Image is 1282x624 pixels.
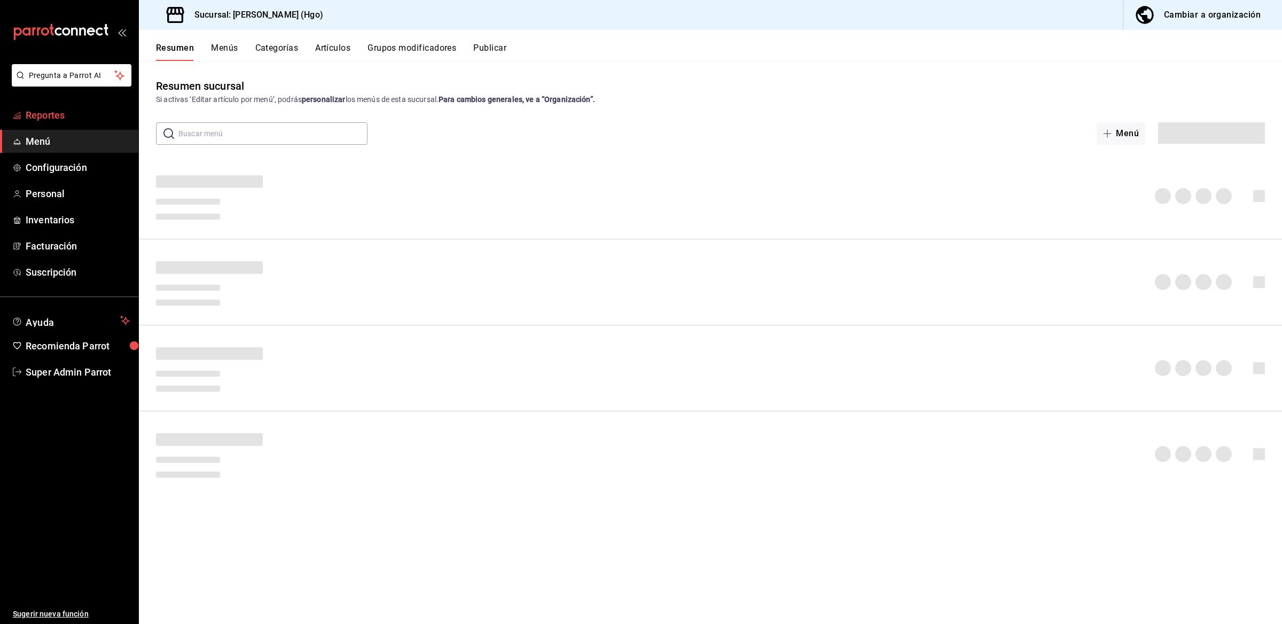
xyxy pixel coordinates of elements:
button: Artículos [315,43,350,61]
button: Resumen [156,43,194,61]
span: Recomienda Parrot [26,339,130,353]
span: Super Admin Parrot [26,365,130,379]
a: Pregunta a Parrot AI [7,77,131,89]
span: Configuración [26,160,130,175]
button: open_drawer_menu [118,28,126,36]
span: Sugerir nueva función [13,609,130,620]
button: Categorías [255,43,299,61]
span: Reportes [26,108,130,122]
div: navigation tabs [156,43,1282,61]
strong: Para cambios generales, ve a “Organización”. [439,95,595,104]
span: Suscripción [26,265,130,279]
button: Pregunta a Parrot AI [12,64,131,87]
span: Personal [26,186,130,201]
span: Ayuda [26,314,116,327]
span: Inventarios [26,213,130,227]
button: Publicar [473,43,506,61]
span: Facturación [26,239,130,253]
input: Buscar menú [178,123,368,144]
button: Menús [211,43,238,61]
span: Pregunta a Parrot AI [29,70,115,81]
h3: Sucursal: [PERSON_NAME] (Hgo) [186,9,323,21]
div: Resumen sucursal [156,78,244,94]
strong: personalizar [302,95,346,104]
div: Si activas ‘Editar artículo por menú’, podrás los menús de esta sucursal. [156,94,1265,105]
div: Cambiar a organización [1164,7,1261,22]
button: Menú [1097,122,1145,145]
span: Menú [26,134,130,149]
button: Grupos modificadores [368,43,456,61]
